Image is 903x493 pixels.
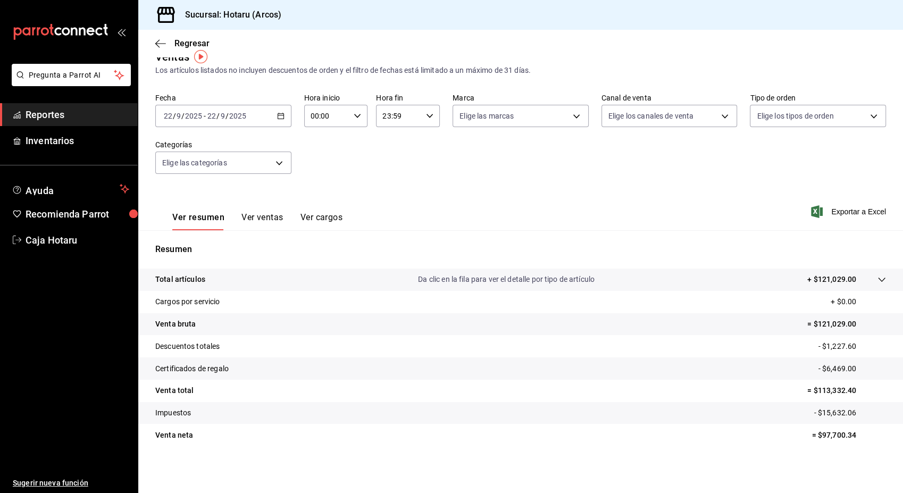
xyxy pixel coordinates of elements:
[225,112,229,120] span: /
[216,112,220,120] span: /
[155,274,205,285] p: Total artículos
[26,107,129,122] span: Reportes
[376,94,440,102] label: Hora fin
[194,50,207,63] img: Tooltip marker
[13,478,129,489] span: Sugerir nueva función
[155,94,291,102] label: Fecha
[757,111,833,121] span: Elige los tipos de orden
[155,407,191,419] p: Impuestos
[608,111,693,121] span: Elige los canales de venta
[29,70,114,81] span: Pregunta a Parrot AI
[26,182,115,195] span: Ayuda
[459,111,514,121] span: Elige las marcas
[241,212,283,230] button: Ver ventas
[807,385,886,396] p: = $113,332.40
[155,430,193,441] p: Venta neta
[12,64,131,86] button: Pregunta a Parrot AI
[155,341,220,352] p: Descuentos totales
[807,319,886,330] p: = $121,029.00
[172,212,342,230] div: navigation tabs
[155,363,229,374] p: Certificados de regalo
[155,49,189,65] div: Ventas
[163,112,173,120] input: --
[453,94,589,102] label: Marca
[807,274,856,285] p: + $121,029.00
[155,319,196,330] p: Venta bruta
[155,65,886,76] div: Los artículos listados no incluyen descuentos de orden y el filtro de fechas está limitado a un m...
[220,112,225,120] input: --
[155,385,194,396] p: Venta total
[181,112,185,120] span: /
[812,430,886,441] p: = $97,700.34
[185,112,203,120] input: ----
[818,363,886,374] p: - $6,469.00
[26,233,129,247] span: Caja Hotaru
[831,296,886,307] p: + $0.00
[162,157,227,168] span: Elige las categorías
[418,274,595,285] p: Da clic en la fila para ver el detalle por tipo de artículo
[813,205,886,218] button: Exportar a Excel
[229,112,247,120] input: ----
[601,94,738,102] label: Canal de venta
[117,28,126,36] button: open_drawer_menu
[172,212,224,230] button: Ver resumen
[204,112,206,120] span: -
[750,94,886,102] label: Tipo de orden
[155,243,886,256] p: Resumen
[155,38,210,48] button: Regresar
[26,207,129,221] span: Recomienda Parrot
[26,133,129,148] span: Inventarios
[7,77,131,88] a: Pregunta a Parrot AI
[173,112,176,120] span: /
[177,9,281,21] h3: Sucursal: Hotaru (Arcos)
[176,112,181,120] input: --
[818,341,886,352] p: - $1,227.60
[155,141,291,148] label: Categorías
[300,212,343,230] button: Ver cargos
[174,38,210,48] span: Regresar
[304,94,368,102] label: Hora inicio
[814,407,886,419] p: - $15,632.06
[155,296,220,307] p: Cargos por servicio
[207,112,216,120] input: --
